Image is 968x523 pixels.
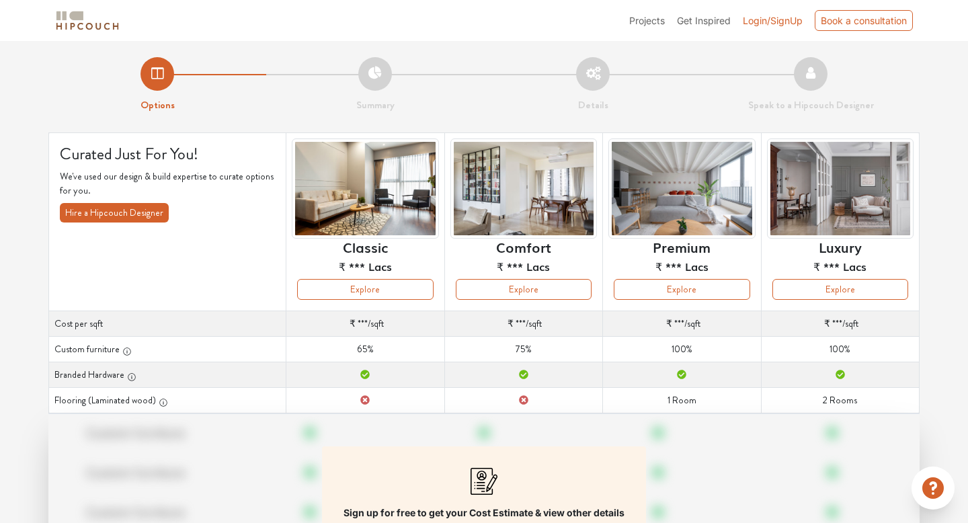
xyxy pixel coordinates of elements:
td: /sqft [286,311,444,337]
div: Book a consultation [815,10,913,31]
td: /sqft [444,311,602,337]
span: Projects [629,15,665,26]
span: Login/SignUp [743,15,803,26]
img: header-preview [608,138,755,239]
strong: Options [140,97,175,112]
th: Flooring (Laminated wood) [49,388,286,413]
h6: Luxury [819,239,862,255]
h6: Premium [653,239,711,255]
th: Cost per sqft [49,311,286,337]
img: logo-horizontal.svg [54,9,121,32]
button: Explore [456,279,592,300]
img: header-preview [767,138,914,239]
td: /sqft [761,311,919,337]
button: Explore [297,279,433,300]
span: logo-horizontal.svg [54,5,121,36]
td: 65% [286,337,444,362]
button: Explore [614,279,750,300]
p: We've used our design & build expertise to curate options for you. [60,169,275,198]
img: header-preview [450,138,597,239]
button: Hire a Hipcouch Designer [60,203,169,223]
td: /sqft [603,311,761,337]
p: Sign up for free to get your Cost Estimate & view other details [344,506,624,520]
td: 2 Rooms [761,388,919,413]
strong: Details [578,97,608,112]
td: 1 Room [603,388,761,413]
td: 100% [603,337,761,362]
strong: Summary [356,97,395,112]
th: Branded Hardware [49,362,286,388]
button: Explore [772,279,908,300]
td: 100% [761,337,919,362]
td: 75% [444,337,602,362]
h6: Classic [343,239,388,255]
th: Custom furniture [49,337,286,362]
h6: Comfort [496,239,551,255]
h4: Curated Just For You! [60,144,275,164]
span: Get Inspired [677,15,731,26]
strong: Speak to a Hipcouch Designer [748,97,874,112]
img: header-preview [292,138,438,239]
